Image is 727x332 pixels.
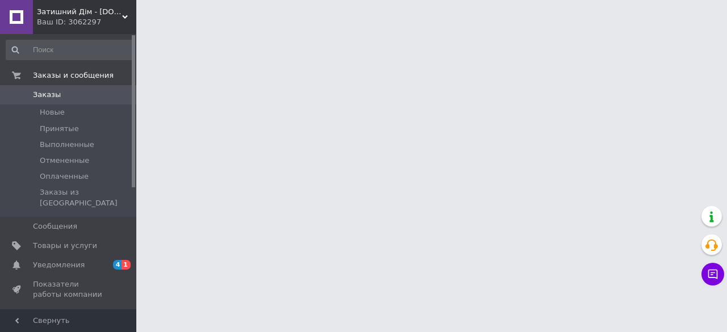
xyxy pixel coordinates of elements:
span: Новые [40,107,65,117]
span: Затишний Дім - yut.in.ua - cтатуэтки Veronese, декор, гобелен [37,7,122,17]
span: Заказы [33,90,61,100]
span: Товары и услуги [33,241,97,251]
span: Заказы и сообщения [33,70,114,81]
span: 1 [122,260,131,270]
span: Показатели работы компании [33,279,105,300]
span: Выполненные [40,140,94,150]
span: Уведомления [33,260,85,270]
button: Чат с покупателем [701,263,724,285]
input: Поиск [6,40,134,60]
span: Сообщения [33,221,77,232]
span: Принятые [40,124,79,134]
span: Отмененные [40,156,89,166]
span: 4 [113,260,122,270]
span: Оплаченные [40,171,89,182]
div: Ваш ID: 3062297 [37,17,136,27]
span: Заказы из [GEOGRAPHIC_DATA] [40,187,133,208]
